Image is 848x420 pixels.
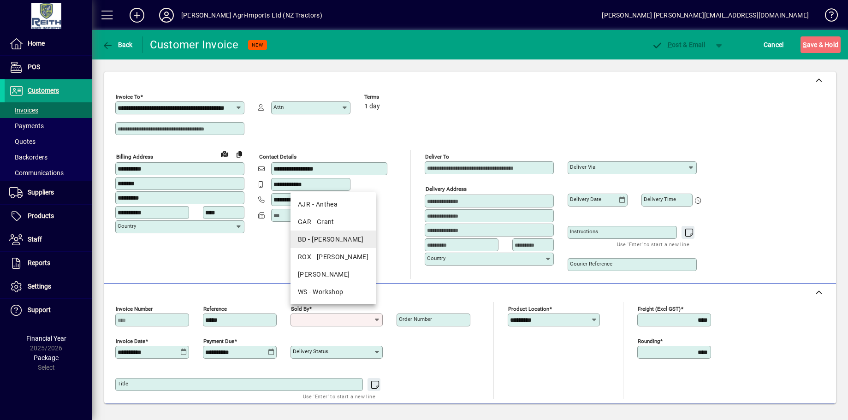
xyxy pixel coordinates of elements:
[803,41,806,48] span: S
[116,306,153,312] mat-label: Invoice number
[5,102,92,118] a: Invoices
[9,154,47,161] span: Backorders
[118,380,128,387] mat-label: Title
[28,40,45,47] span: Home
[570,260,612,267] mat-label: Courier Reference
[298,252,368,262] div: ROX - [PERSON_NAME]
[203,306,227,312] mat-label: Reference
[364,103,380,110] span: 1 day
[5,275,92,298] a: Settings
[150,37,239,52] div: Customer Invoice
[293,348,328,355] mat-label: Delivery status
[647,36,710,53] button: Post & Email
[152,7,181,24] button: Profile
[5,134,92,149] a: Quotes
[5,228,92,251] a: Staff
[9,138,36,145] span: Quotes
[298,217,368,227] div: GAR - Grant
[5,118,92,134] a: Payments
[181,8,322,23] div: [PERSON_NAME] Agri-Imports Ltd (NZ Tractors)
[399,316,432,322] mat-label: Order number
[100,36,135,53] button: Back
[652,41,705,48] span: ost & Email
[291,248,376,266] mat-option: ROX - Rochelle
[252,42,263,48] span: NEW
[764,37,784,52] span: Cancel
[217,146,232,161] a: View on map
[116,338,145,344] mat-label: Invoice date
[5,205,92,228] a: Products
[602,8,809,23] div: [PERSON_NAME] [PERSON_NAME][EMAIL_ADDRESS][DOMAIN_NAME]
[668,41,672,48] span: P
[5,252,92,275] a: Reports
[5,299,92,322] a: Support
[28,212,54,219] span: Products
[9,122,44,130] span: Payments
[291,195,376,213] mat-option: AJR - Anthea
[5,149,92,165] a: Backorders
[303,391,375,402] mat-hint: Use 'Enter' to start a new line
[298,287,368,297] div: WS - Workshop
[291,283,376,301] mat-option: WS - Workshop
[425,154,449,160] mat-label: Deliver To
[28,189,54,196] span: Suppliers
[118,223,136,229] mat-label: Country
[570,228,598,235] mat-label: Instructions
[291,306,309,312] mat-label: Sold by
[28,259,50,266] span: Reports
[5,32,92,55] a: Home
[122,7,152,24] button: Add
[5,181,92,204] a: Suppliers
[102,41,133,48] span: Back
[26,335,66,342] span: Financial Year
[638,338,660,344] mat-label: Rounding
[28,236,42,243] span: Staff
[28,63,40,71] span: POS
[291,266,376,283] mat-option: WR - William Reith
[761,36,786,53] button: Cancel
[9,106,38,114] span: Invoices
[28,283,51,290] span: Settings
[34,354,59,361] span: Package
[298,200,368,209] div: AJR - Anthea
[203,338,234,344] mat-label: Payment due
[9,169,64,177] span: Communications
[298,235,368,244] div: BD - [PERSON_NAME]
[232,147,247,161] button: Copy to Delivery address
[427,255,445,261] mat-label: Country
[273,104,284,110] mat-label: Attn
[92,36,143,53] app-page-header-button: Back
[5,165,92,181] a: Communications
[818,2,836,32] a: Knowledge Base
[116,94,140,100] mat-label: Invoice To
[617,239,689,249] mat-hint: Use 'Enter' to start a new line
[570,164,595,170] mat-label: Deliver via
[801,36,841,53] button: Save & Hold
[291,213,376,231] mat-option: GAR - Grant
[291,231,376,248] mat-option: BD - Rebecca Dymond
[298,270,368,279] div: [PERSON_NAME]
[28,306,51,314] span: Support
[508,306,549,312] mat-label: Product location
[803,37,838,52] span: ave & Hold
[28,87,59,94] span: Customers
[638,306,681,312] mat-label: Freight (excl GST)
[570,196,601,202] mat-label: Delivery date
[644,196,676,202] mat-label: Delivery time
[5,56,92,79] a: POS
[364,94,420,100] span: Terms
